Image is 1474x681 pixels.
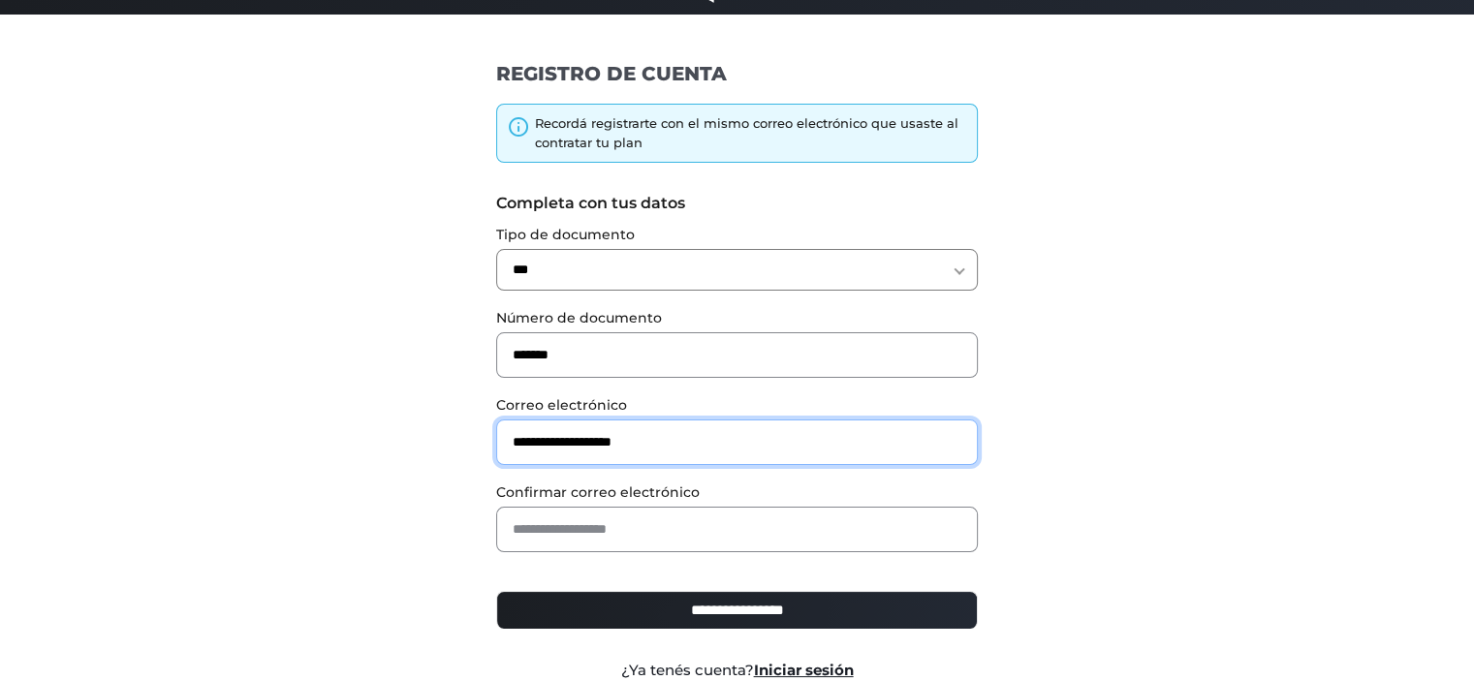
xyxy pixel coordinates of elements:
a: Iniciar sesión [754,661,854,679]
h1: REGISTRO DE CUENTA [496,61,978,86]
label: Confirmar correo electrónico [496,482,978,503]
label: Completa con tus datos [496,192,978,215]
label: Tipo de documento [496,225,978,245]
label: Correo electrónico [496,395,978,416]
label: Número de documento [496,308,978,328]
div: Recordá registrarte con el mismo correo electrónico que usaste al contratar tu plan [535,114,967,152]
